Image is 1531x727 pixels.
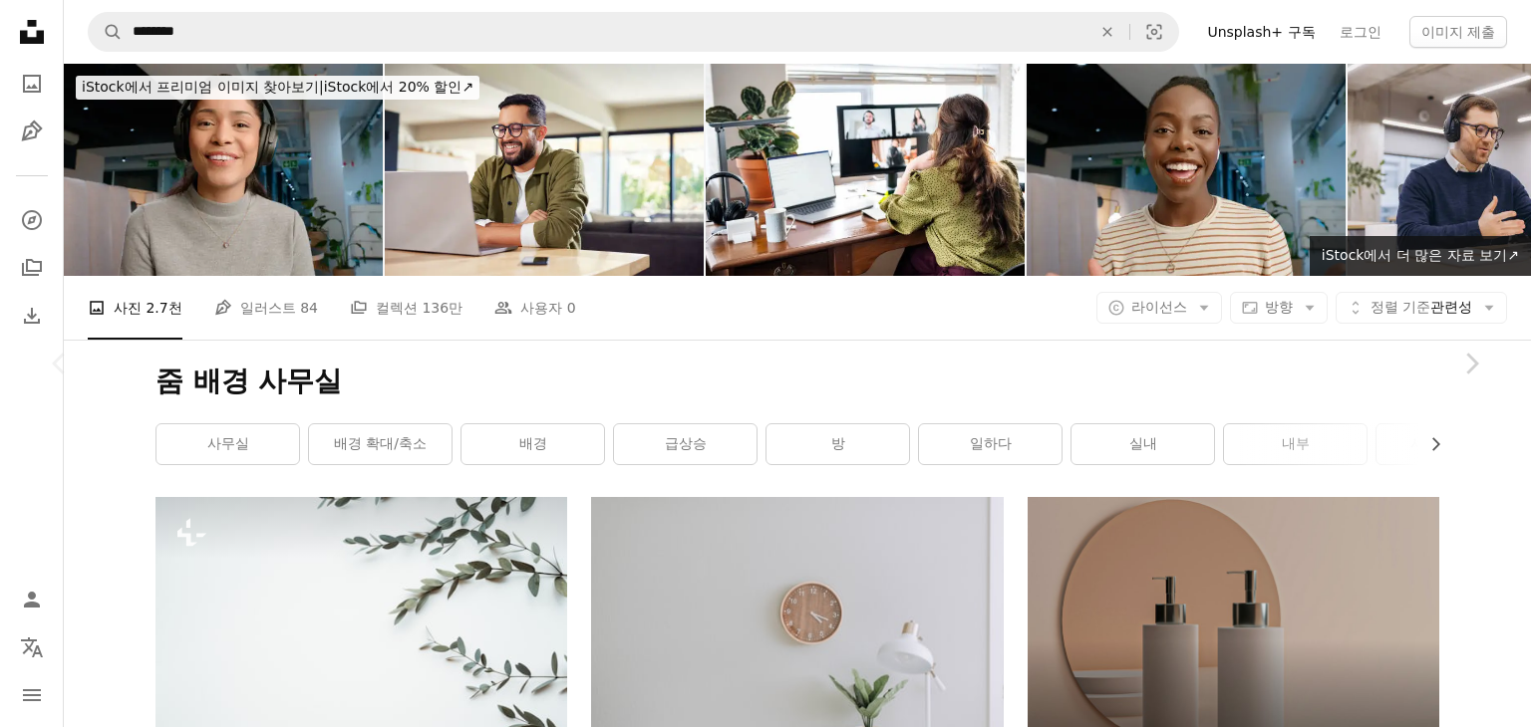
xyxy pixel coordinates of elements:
a: 일하다 [919,424,1062,464]
a: 배경 [461,424,604,464]
form: 사이트 전체에서 이미지 찾기 [88,12,1179,52]
span: 라이선스 [1131,299,1187,315]
a: 탐색 [12,200,52,240]
button: 삭제 [1085,13,1129,51]
button: 언어 [12,627,52,667]
button: 정렬 기준관련성 [1336,292,1507,324]
a: 녹색 식물 옆에 흰색 책상 램프 [591,625,1003,643]
a: 급상승 [614,424,757,464]
a: 로그인 [1328,16,1393,48]
a: iStock에서 더 많은 자료 보기↗ [1310,236,1531,276]
a: 컬렉션 136만 [350,276,462,340]
span: 관련성 [1371,298,1472,318]
a: 사무실 배경 [1377,424,1519,464]
span: iStock에서 프리미엄 이미지 찾아보기 | [82,79,324,95]
button: Unsplash 검색 [89,13,123,51]
a: 일러스트 84 [214,276,318,340]
img: 집에서 노트북으로 작업하는 행복한 히스패닉 남자 [385,64,704,276]
a: 배경 확대/축소 [309,424,452,464]
a: 녹색 잎이 잔뜩 있는 흰색 배경 [155,642,567,660]
img: 재택 근무하는 여성이 비즈니스 팀과 영상 통화를 하고 있습니다. [706,64,1025,276]
a: 로그인 / 가입 [12,580,52,619]
span: 136만 [422,297,462,319]
a: 사용자 0 [494,276,575,340]
span: iStock에서 20% 할인 ↗ [82,79,473,95]
a: 사진 [12,64,52,104]
button: 방향 [1230,292,1328,324]
span: 0 [567,297,576,319]
a: 사무실 [156,424,299,464]
button: 메뉴 [12,675,52,715]
img: 비즈니스, 여성 및 초상화 화상 회의와 가상 세미나 또는 사무실에서 온라인 전화를 위한 커뮤니케이션. 네트워킹, 직원 및 웹 세미나, 디지털 채팅 및 회의를 위한 헤드폰을 통... [64,64,383,276]
h1: 줌 배경 사무실 [155,363,1439,399]
button: 시각적 검색 [1130,13,1178,51]
a: iStock에서 프리미엄 이미지 찾아보기|iStock에서 20% 할인↗ [64,64,491,112]
img: 사무실에서 가상 세미나 또는 온라인 회의를 위한 네트워킹을 통해 화상 통화를 하는 비즈니스, 여성 또는 인물 사진. 커뮤니케이션, 흑인 직원 또는 웨비나, 디지털 채팅 또는 ... [1027,64,1346,276]
button: 이미지 제출 [1409,16,1507,48]
a: 실내 [1072,424,1214,464]
span: 정렬 기준 [1371,299,1430,315]
span: 84 [300,297,318,319]
span: iStock에서 더 많은 자료 보기 ↗ [1322,247,1519,263]
a: 방 [766,424,909,464]
a: 다음 [1411,268,1531,459]
a: 일러스트 [12,112,52,151]
a: Unsplash+ 구독 [1195,16,1327,48]
a: 내부 [1224,424,1367,464]
button: 라이선스 [1096,292,1222,324]
span: 방향 [1265,299,1293,315]
a: 컬렉션 [12,248,52,288]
